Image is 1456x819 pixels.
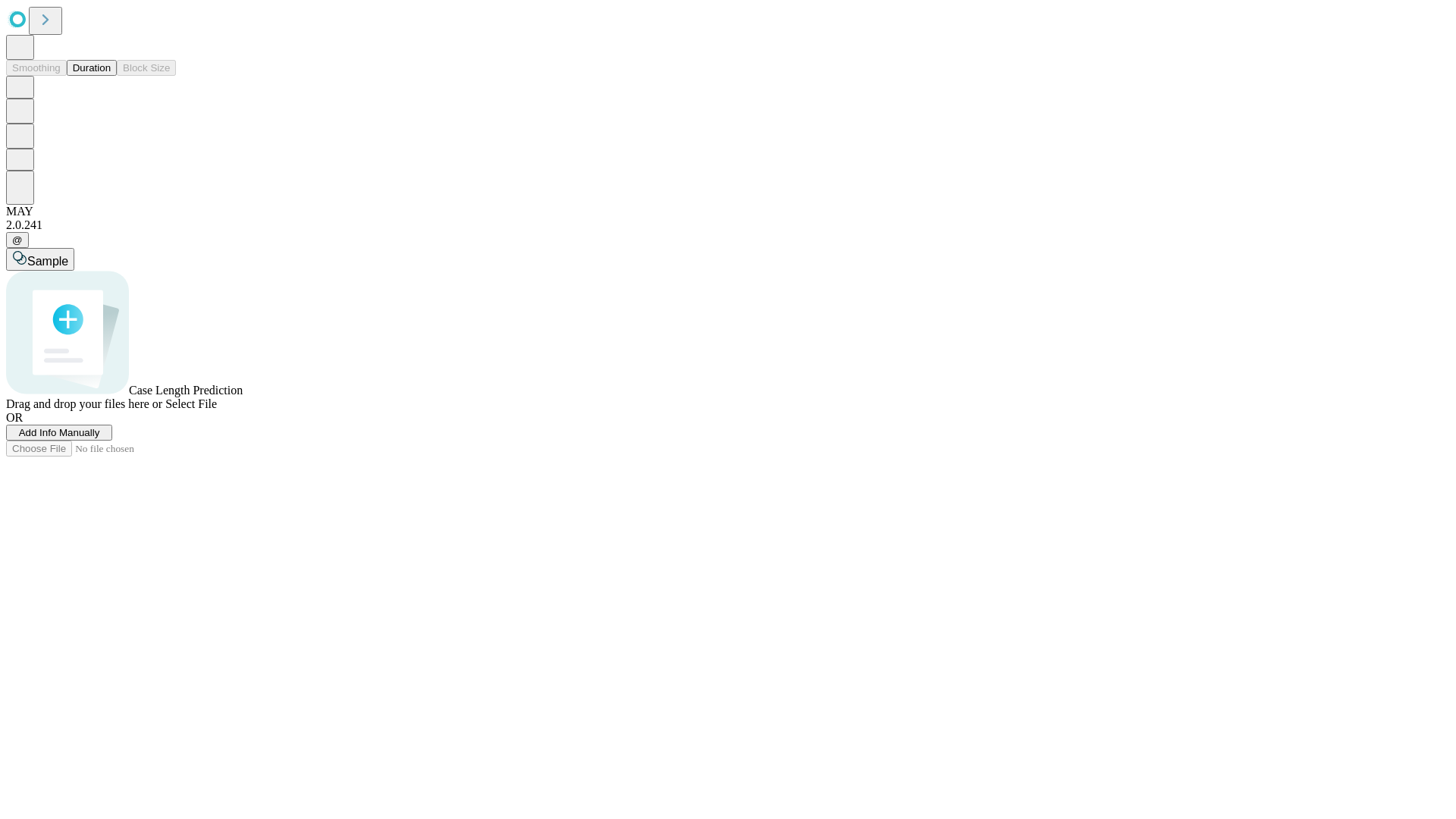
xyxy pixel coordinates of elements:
[19,427,100,438] span: Add Info Manually
[12,234,23,246] span: @
[6,218,1450,232] div: 2.0.241
[67,60,117,76] button: Duration
[27,255,68,268] span: Sample
[6,205,1450,218] div: MAY
[6,411,23,424] span: OR
[165,397,217,410] span: Select File
[6,232,29,248] button: @
[6,425,112,441] button: Add Info Manually
[129,384,243,397] span: Case Length Prediction
[117,60,176,76] button: Block Size
[6,60,67,76] button: Smoothing
[6,248,74,271] button: Sample
[6,397,162,410] span: Drag and drop your files here or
